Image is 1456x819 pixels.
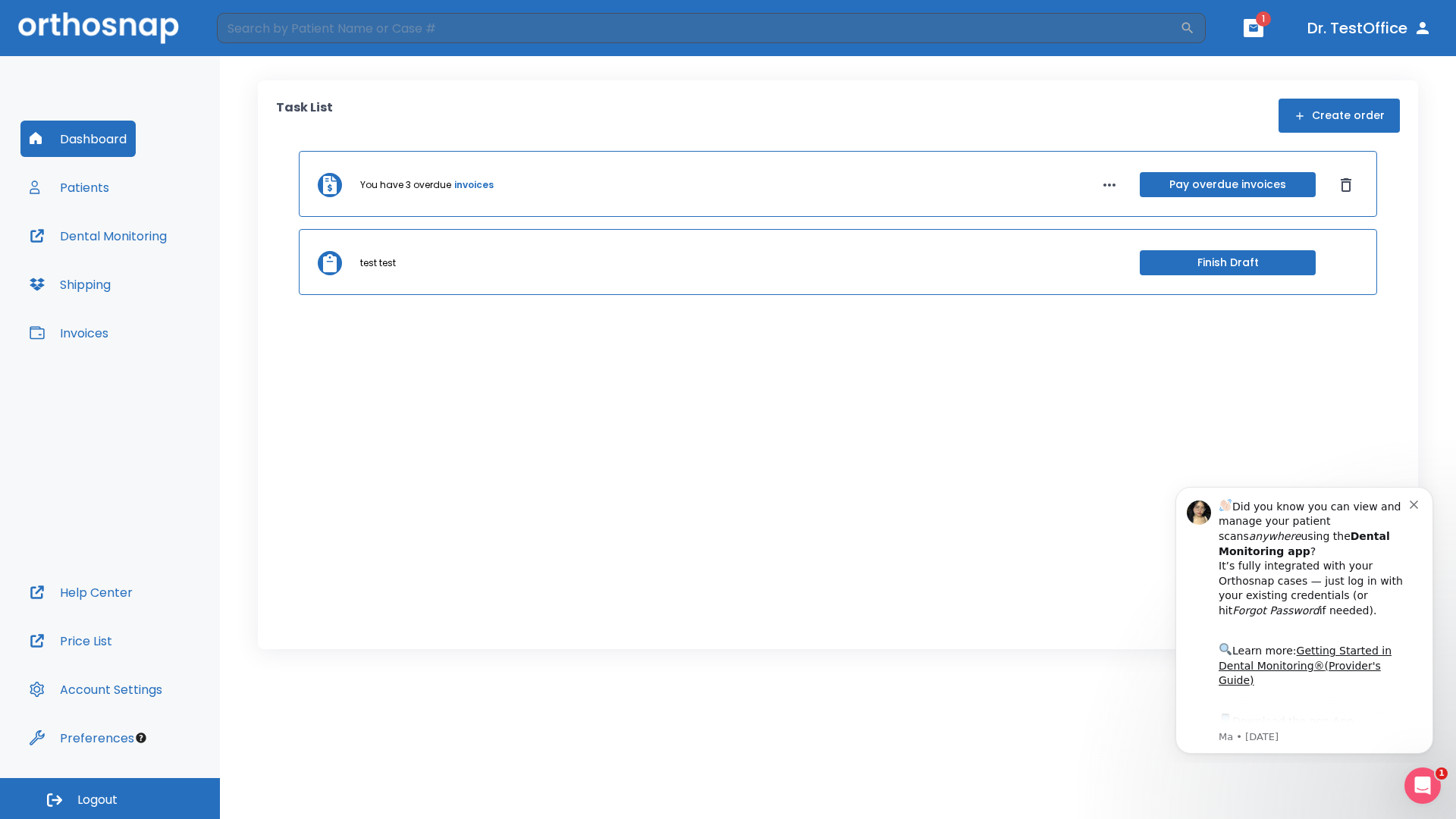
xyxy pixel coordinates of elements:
[1140,172,1316,197] button: Pay overdue invoices
[77,792,118,808] span: Logout
[217,13,1180,43] input: Search by Patient Name or Case #
[66,257,257,271] p: Message from Ma, sent 4w ago
[66,238,257,315] div: Download the app: | ​ Let us know if you need help getting started!
[454,178,494,192] a: invoices
[20,720,143,756] button: Preferences
[1140,250,1316,275] button: Finish Draft
[1256,11,1271,27] span: 1
[1334,173,1358,197] button: Dismiss
[20,623,121,659] button: Price List
[20,121,136,157] button: Dashboard
[1436,767,1448,780] span: 1
[1279,99,1400,133] button: Create order
[134,731,148,745] div: Tooltip anchor
[20,218,176,254] button: Dental Monitoring
[276,99,333,133] p: Task List
[66,242,201,269] a: App Store
[1153,473,1456,763] iframe: Intercom notifications message
[20,266,120,303] button: Shipping
[20,574,142,610] button: Help Center
[360,256,396,270] p: test test
[257,24,269,36] button: Dismiss notification
[20,315,118,351] button: Invoices
[20,169,118,206] button: Patients
[20,671,171,708] button: Account Settings
[360,178,451,192] p: You have 3 overdue
[1404,767,1441,804] iframe: Intercom live chat
[1301,14,1438,42] button: Dr. TestOffice
[18,12,179,43] img: Orthosnap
